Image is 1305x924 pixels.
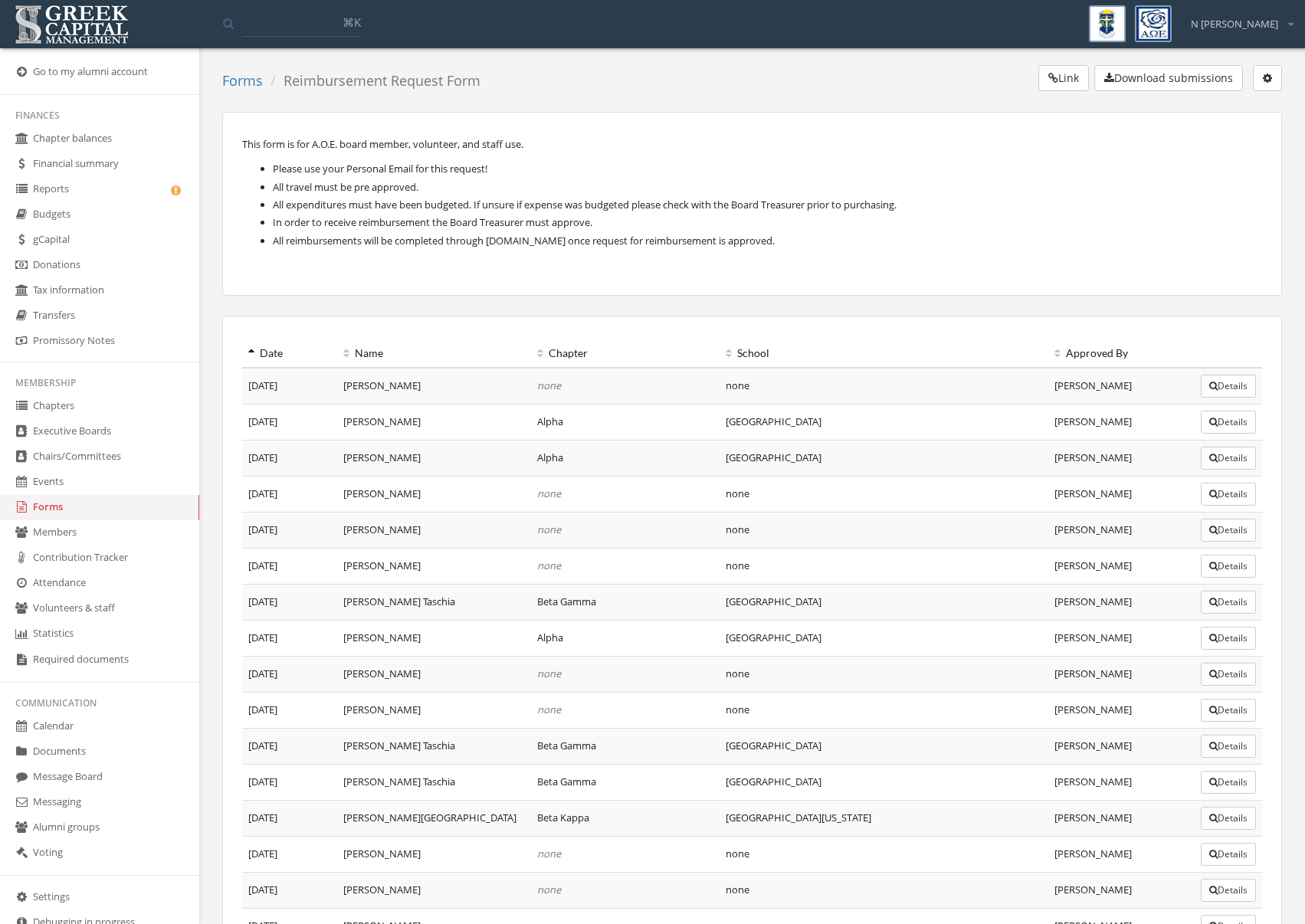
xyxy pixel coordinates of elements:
span: [PERSON_NAME] [1054,847,1132,860]
span: N [PERSON_NAME] [1191,17,1278,31]
span: [PERSON_NAME] [1054,631,1132,644]
td: [DATE] [242,440,337,476]
span: ⌘K [343,15,361,30]
span: [PERSON_NAME] [1054,703,1132,716]
td: [DATE] [242,800,337,836]
button: Details [1201,663,1256,686]
em: none [537,667,561,680]
td: [DATE] [242,368,337,405]
td: [PERSON_NAME] [337,548,530,584]
td: Beta Gamma [531,764,720,800]
span: [PERSON_NAME] [1054,559,1132,572]
button: Details [1201,879,1256,902]
button: Details [1201,519,1256,542]
td: Alpha [531,440,720,476]
td: [DATE] [242,872,337,908]
td: [DATE] [242,836,337,872]
td: none [720,872,1049,908]
td: [DATE] [242,692,337,728]
td: [DATE] [242,512,337,548]
td: [PERSON_NAME] Taschia [337,584,530,620]
td: [GEOGRAPHIC_DATA] [720,440,1049,476]
td: [PERSON_NAME] Taschia [337,728,530,764]
li: Reimbursement Request Form [263,71,480,91]
td: [PERSON_NAME] [337,620,530,656]
td: Beta Gamma [531,584,720,620]
td: [PERSON_NAME] [337,440,530,476]
div: N [PERSON_NAME] [1181,5,1294,31]
td: [GEOGRAPHIC_DATA][US_STATE] [720,800,1049,836]
span: [PERSON_NAME] [1054,667,1132,680]
em: none [537,523,561,536]
button: Details [1201,375,1256,398]
span: [PERSON_NAME] [1054,883,1132,896]
span: [PERSON_NAME] [1054,739,1132,752]
td: [GEOGRAPHIC_DATA] [720,404,1049,440]
li: All travel must be pre approved. [273,179,1262,196]
td: [DATE] [242,404,337,440]
td: [DATE] [242,728,337,764]
td: [PERSON_NAME] [337,512,530,548]
em: none [537,559,561,572]
li: All expenditures must have been budgeted. If unsure if expense was budgeted please check with the... [273,196,1262,214]
td: Alpha [531,620,720,656]
em: none [537,487,561,500]
td: Beta Kappa [531,800,720,836]
td: [PERSON_NAME][GEOGRAPHIC_DATA] [337,800,530,836]
li: All reimbursements will be completed through [DOMAIN_NAME] once request for reimbursement is appr... [273,232,1262,250]
span: [PERSON_NAME] [1054,487,1132,500]
td: none [720,512,1049,548]
td: Beta Gamma [531,728,720,764]
td: none [720,368,1049,405]
a: Forms [222,71,263,90]
td: [PERSON_NAME] [337,656,530,692]
td: none [720,656,1049,692]
td: Alpha [531,404,720,440]
td: [PERSON_NAME] [337,476,530,512]
button: Details [1201,771,1256,794]
td: [PERSON_NAME] [337,692,530,728]
td: [DATE] [242,584,337,620]
th: Chapter [531,339,720,368]
td: [GEOGRAPHIC_DATA] [720,620,1049,656]
td: [GEOGRAPHIC_DATA] [720,764,1049,800]
span: [PERSON_NAME] [1054,414,1132,428]
em: none [537,378,561,392]
button: Download submissions [1094,65,1243,91]
td: [PERSON_NAME] Taschia [337,764,530,800]
em: none [537,883,561,896]
td: none [720,476,1049,512]
li: In order to receive reimbursement the Board Treasurer must approve. [273,214,1262,231]
span: [PERSON_NAME] [1054,775,1132,788]
span: [PERSON_NAME] [1054,595,1132,608]
em: none [537,847,561,860]
th: Name [337,339,530,368]
th: Date [242,339,337,368]
span: [PERSON_NAME] [1054,378,1132,392]
td: [PERSON_NAME] [337,872,530,908]
button: Link [1038,65,1089,91]
td: [PERSON_NAME] [337,404,530,440]
td: [PERSON_NAME] [337,836,530,872]
td: [DATE] [242,620,337,656]
td: [GEOGRAPHIC_DATA] [720,728,1049,764]
td: [PERSON_NAME] [337,368,530,405]
button: Details [1201,591,1256,614]
button: Details [1201,627,1256,650]
span: [PERSON_NAME] [1054,451,1132,464]
td: none [720,836,1049,872]
th: Approved By [1048,339,1195,368]
button: Details [1201,555,1256,578]
td: [DATE] [242,476,337,512]
button: Details [1201,411,1256,434]
button: Details [1201,699,1256,722]
td: [DATE] [242,548,337,584]
span: [PERSON_NAME] [1054,523,1132,536]
button: Details [1201,447,1256,470]
td: [DATE] [242,656,337,692]
li: Please use your Personal Email for this request! [273,160,1262,178]
p: This form is for A.O.E. board member, volunteer, and staff use. [242,136,1262,152]
em: none [537,703,561,716]
button: Details [1201,483,1256,506]
td: [DATE] [242,764,337,800]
